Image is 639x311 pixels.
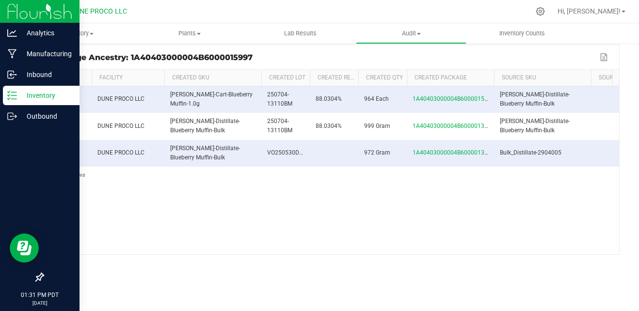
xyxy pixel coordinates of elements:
span: 1A40403000004B6000013116 [413,149,495,156]
span: 1A40403000004B6000015997 [413,95,495,102]
span: 964 Each [364,95,389,102]
span: 88.0304% [316,123,342,129]
span: Plants [135,29,245,38]
p: Analytics [17,27,75,39]
p: [DATE] [4,299,75,307]
p: Outbound [17,110,75,122]
p: 01:31 PM PDT [4,291,75,299]
span: [PERSON_NAME]-Cart-Blueberry Muffin-1.0g [170,91,253,107]
span: 250704-13110BM [267,91,292,107]
span: [PERSON_NAME]-Distillate-Blueberry Muffin-Bulk [170,118,240,134]
a: Inventory Counts [466,23,577,44]
span: DUNE PROCO LLC [97,123,144,129]
span: [PERSON_NAME]-Distillate-Blueberry Muffin-Bulk [170,145,240,161]
p: Inbound [17,69,75,80]
span: 250704-13110BM [267,118,292,134]
span: 1A40403000004B6000013110 [413,123,495,129]
inline-svg: Inbound [7,70,17,79]
th: Source SKU [494,70,591,86]
div: Package Ancestry: 1A40403000004B6000015997 [50,53,597,62]
p: Manufacturing [17,48,75,60]
th: Created Ref Field [310,70,358,86]
inline-svg: Manufacturing [7,49,17,59]
p: Inventory [17,90,75,101]
th: Created SKU [164,70,261,86]
span: DUNE PROCO LLC [71,7,127,16]
inline-svg: Inventory [7,91,17,100]
button: Export to Excel [597,51,612,63]
iframe: Resource center [10,233,39,263]
th: Facility [92,70,164,86]
span: Lab Results [271,29,330,38]
th: Created Qty [358,70,407,86]
div: Manage settings [534,7,546,16]
span: Inventory Counts [486,29,558,38]
span: [PERSON_NAME]-Distillate-Blueberry Muffin-Bulk [500,118,570,134]
span: VO250530DH1 [267,149,307,156]
span: 88.0304% [316,95,342,102]
span: DUNE PROCO LLC [97,149,144,156]
span: 999 Gram [364,123,390,129]
a: Plants [134,23,245,44]
span: Hi, [PERSON_NAME]! [558,7,621,15]
inline-svg: Outbound [7,111,17,121]
a: Audit [356,23,467,44]
span: [PERSON_NAME]-Distillate-Blueberry Muffin-Bulk [500,91,570,107]
th: Created Lot [261,70,310,86]
a: Lab Results [245,23,356,44]
span: DUNE PROCO LLC [97,95,144,102]
span: Bulk_Distillate-2904005 [500,149,561,156]
inline-svg: Analytics [7,28,17,38]
span: Audit [356,29,466,38]
th: Created Package [407,70,494,86]
span: 972 Gram [364,149,390,156]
